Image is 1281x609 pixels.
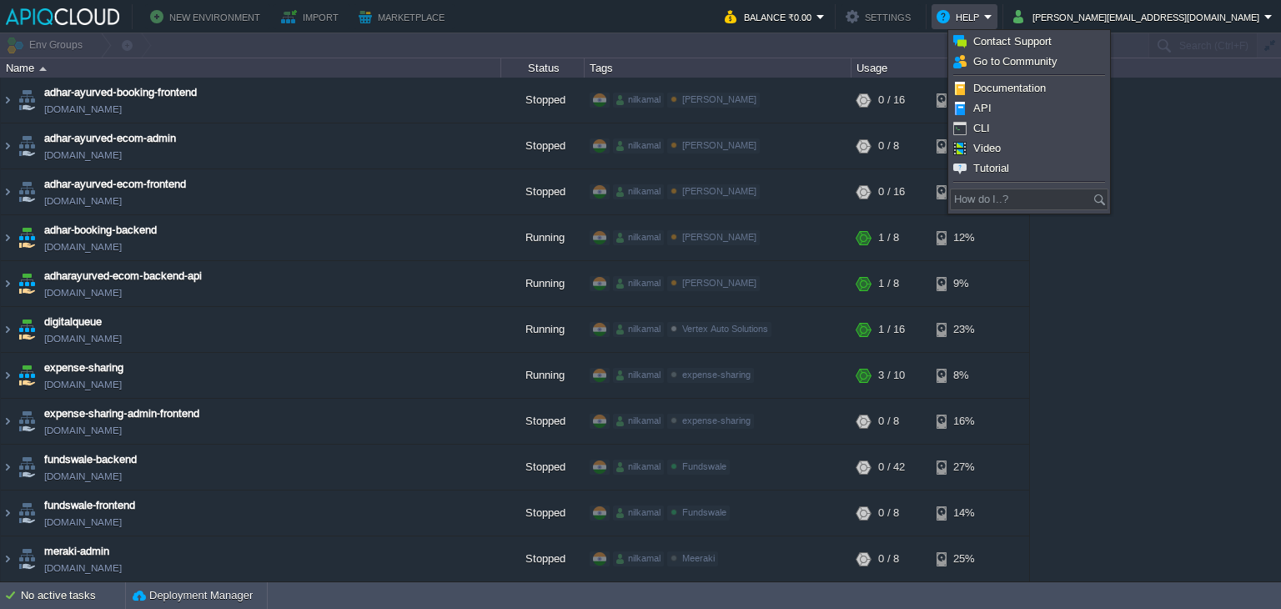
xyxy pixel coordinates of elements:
div: 13% [937,123,991,169]
div: Running [501,261,585,306]
img: APIQCloud [6,8,119,25]
img: AMDAwAAAACH5BAEAAAAALAAAAAABAAEAAAICRAEAOw== [1,307,14,352]
div: Status [502,58,584,78]
img: AMDAwAAAACH5BAEAAAAALAAAAAABAAEAAAICRAEAOw== [1,78,14,123]
a: Contact Support [951,33,1108,51]
span: [PERSON_NAME] [682,232,756,242]
span: Tutorial [973,162,1009,174]
div: 0 / 8 [878,123,899,169]
span: CLI [973,122,990,134]
a: adharayurved-ecom-backend-api [44,268,202,284]
img: AMDAwAAAACH5BAEAAAAALAAAAAABAAEAAAICRAEAOw== [1,123,14,169]
a: Go to Community [951,53,1108,71]
div: 1 / 8 [878,261,899,306]
div: Stopped [501,491,585,536]
div: 0 / 8 [878,536,899,581]
span: Documentation [973,82,1046,94]
div: nilkamal [613,230,664,245]
button: Deployment Manager [133,587,253,604]
span: Video [973,142,1001,154]
div: 3 / 10 [878,353,905,398]
span: [PERSON_NAME] [682,186,756,196]
div: Stopped [501,78,585,123]
div: nilkamal [613,276,664,291]
a: expense-sharing [44,360,123,376]
a: [DOMAIN_NAME] [44,330,122,347]
a: adhar-ayurved-ecom-frontend [44,176,186,193]
span: Go to Community [973,55,1057,68]
img: AMDAwAAAACH5BAEAAAAALAAAAAABAAEAAAICRAEAOw== [1,491,14,536]
div: 12% [937,215,991,260]
span: expense-sharing [682,415,751,425]
span: Vertex Auto Solutions [682,324,768,334]
img: AMDAwAAAACH5BAEAAAAALAAAAAABAAEAAAICRAEAOw== [39,67,47,71]
a: [DOMAIN_NAME] [44,422,122,439]
img: AMDAwAAAACH5BAEAAAAALAAAAAABAAEAAAICRAEAOw== [15,78,38,123]
a: [DOMAIN_NAME] [44,468,122,485]
span: Fundswale [682,507,726,517]
div: 0 / 42 [878,445,905,490]
div: 16% [937,399,991,444]
button: Settings [846,7,916,27]
img: AMDAwAAAACH5BAEAAAAALAAAAAABAAEAAAICRAEAOw== [15,536,38,581]
a: Documentation [951,79,1108,98]
a: [DOMAIN_NAME] [44,560,122,576]
div: Stopped [501,536,585,581]
div: nilkamal [613,184,664,199]
a: [DOMAIN_NAME] [44,376,122,393]
span: [PERSON_NAME] [682,94,756,104]
div: 29% [937,78,991,123]
img: AMDAwAAAACH5BAEAAAAALAAAAAABAAEAAAICRAEAOw== [15,491,38,536]
a: digitalqueue [44,314,102,330]
img: AMDAwAAAACH5BAEAAAAALAAAAAABAAEAAAICRAEAOw== [1,215,14,260]
div: nilkamal [613,93,664,108]
div: 0 / 16 [878,169,905,214]
div: nilkamal [613,322,664,337]
a: adhar-booking-backend [44,222,157,239]
a: expense-sharing-admin-frontend [44,405,199,422]
div: nilkamal [613,551,664,566]
img: AMDAwAAAACH5BAEAAAAALAAAAAABAAEAAAICRAEAOw== [15,353,38,398]
div: Name [2,58,500,78]
div: 1 / 16 [878,307,905,352]
div: nilkamal [613,506,664,521]
a: adhar-ayurved-booking-frontend [44,84,197,101]
img: AMDAwAAAACH5BAEAAAAALAAAAAABAAEAAAICRAEAOw== [15,215,38,260]
a: [DOMAIN_NAME] [44,514,122,531]
div: 27% [937,445,991,490]
button: Balance ₹0.00 [725,7,816,27]
div: nilkamal [613,460,664,475]
a: Tutorial [951,159,1108,178]
div: 14% [937,491,991,536]
a: fundswale-backend [44,451,137,468]
img: AMDAwAAAACH5BAEAAAAALAAAAAABAAEAAAICRAEAOw== [1,353,14,398]
div: 1 / 8 [878,215,899,260]
div: 9% [937,261,991,306]
div: 20% [937,169,991,214]
span: fundswale-frontend [44,497,135,514]
div: 25% [937,536,991,581]
img: AMDAwAAAACH5BAEAAAAALAAAAAABAAEAAAICRAEAOw== [1,445,14,490]
button: [PERSON_NAME][EMAIL_ADDRESS][DOMAIN_NAME] [1013,7,1264,27]
div: Running [501,353,585,398]
a: [DOMAIN_NAME] [44,147,122,164]
div: nilkamal [613,414,664,429]
div: Stopped [501,399,585,444]
div: 23% [937,307,991,352]
img: AMDAwAAAACH5BAEAAAAALAAAAAABAAEAAAICRAEAOw== [15,123,38,169]
a: adhar-ayurved-ecom-admin [44,130,176,147]
a: [DOMAIN_NAME] [44,101,122,118]
div: Tags [585,58,851,78]
a: meraki-admin [44,543,109,560]
a: API [951,99,1108,118]
img: AMDAwAAAACH5BAEAAAAALAAAAAABAAEAAAICRAEAOw== [15,169,38,214]
span: [PERSON_NAME] [682,140,756,150]
a: [DOMAIN_NAME] [44,239,122,255]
